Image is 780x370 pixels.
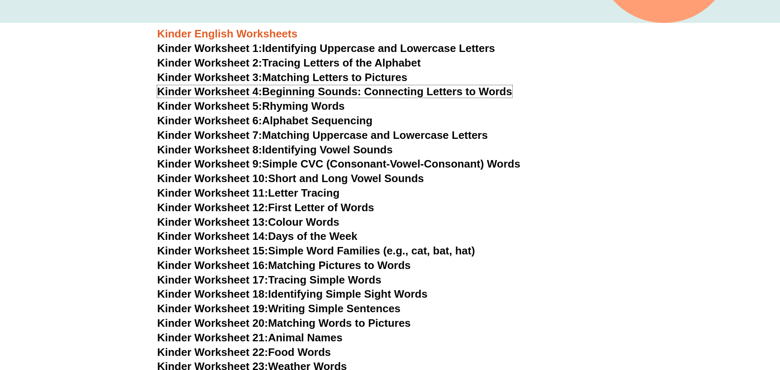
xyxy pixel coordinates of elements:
a: Kinder Worksheet 13:Colour Words [157,216,339,228]
span: Kinder Worksheet 9: [157,158,262,170]
span: Kinder Worksheet 19: [157,302,268,315]
a: Kinder Worksheet 14:Days of the Week [157,230,357,242]
a: Kinder Worksheet 15:Simple Word Families (e.g., cat, bat, hat) [157,244,475,257]
a: Kinder Worksheet 3:Matching Letters to Pictures [157,71,407,84]
a: Kinder Worksheet 1:Identifying Uppercase and Lowercase Letters [157,42,495,54]
a: Kinder Worksheet 8:Identifying Vowel Sounds [157,143,392,156]
span: Kinder Worksheet 20: [157,317,268,329]
span: Kinder Worksheet 6: [157,114,262,127]
a: Kinder Worksheet 16:Matching Pictures to Words [157,259,411,271]
span: Kinder Worksheet 16: [157,259,268,271]
span: Kinder Worksheet 8: [157,143,262,156]
a: Kinder Worksheet 5:Rhyming Words [157,100,345,112]
a: Kinder Worksheet 9:Simple CVC (Consonant-Vowel-Consonant) Words [157,158,520,170]
a: Kinder Worksheet 6:Alphabet Sequencing [157,114,373,127]
span: Kinder Worksheet 2: [157,57,262,69]
a: Kinder Worksheet 2:Tracing Letters of the Alphabet [157,57,421,69]
span: Kinder Worksheet 7: [157,129,262,141]
span: Kinder Worksheet 17: [157,274,268,286]
a: Kinder Worksheet 19:Writing Simple Sentences [157,302,400,315]
span: Kinder Worksheet 15: [157,244,268,257]
a: Kinder Worksheet 21:Animal Names [157,331,343,344]
a: Kinder Worksheet 18:Identifying Simple Sight Words [157,288,427,300]
span: Kinder Worksheet 4: [157,85,262,98]
span: Kinder Worksheet 1: [157,42,262,54]
a: Kinder Worksheet 10:Short and Long Vowel Sounds [157,172,424,185]
span: Kinder Worksheet 21: [157,331,268,344]
div: וידג'ט של צ'אט [642,276,780,370]
span: Kinder Worksheet 18: [157,288,268,300]
span: Kinder Worksheet 3: [157,71,262,84]
span: Kinder Worksheet 5: [157,100,262,112]
span: Kinder Worksheet 10: [157,172,268,185]
span: Kinder Worksheet 12: [157,201,268,214]
h3: Kinder English Worksheets [157,27,623,41]
span: Kinder Worksheet 22: [157,346,268,358]
a: Kinder Worksheet 7:Matching Uppercase and Lowercase Letters [157,129,488,141]
a: Kinder Worksheet 4:Beginning Sounds: Connecting Letters to Words [157,85,512,98]
a: Kinder Worksheet 11:Letter Tracing [157,187,340,199]
a: Kinder Worksheet 17:Tracing Simple Words [157,274,381,286]
a: Kinder Worksheet 22:Food Words [157,346,331,358]
span: Kinder Worksheet 13: [157,216,268,228]
span: Kinder Worksheet 14: [157,230,268,242]
span: Kinder Worksheet 11: [157,187,268,199]
iframe: Chat Widget [642,276,780,370]
a: Kinder Worksheet 12:First Letter of Words [157,201,374,214]
a: Kinder Worksheet 20:Matching Words to Pictures [157,317,411,329]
